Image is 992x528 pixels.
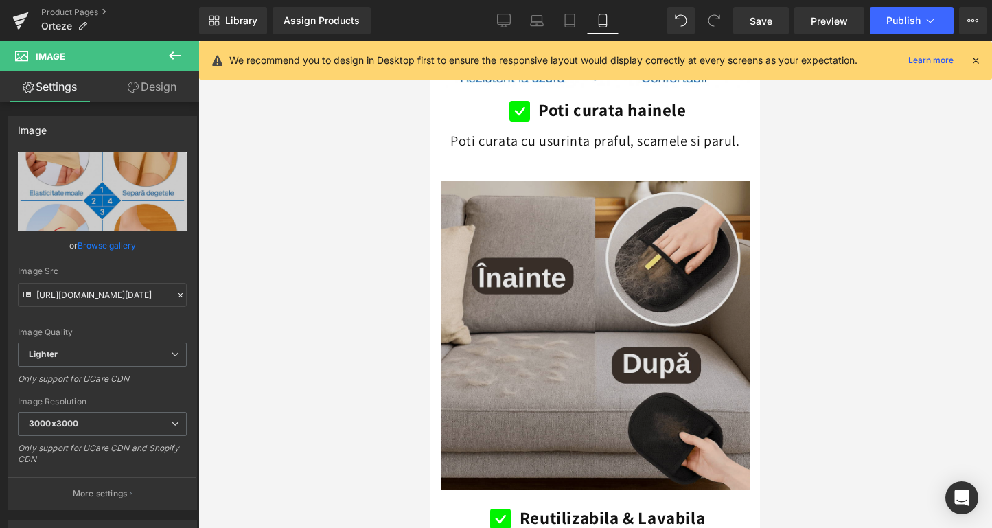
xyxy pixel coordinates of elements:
[89,465,275,487] b: Reutilizabila & Lavabila
[199,7,267,34] a: New Library
[29,349,58,359] b: Lighter
[284,15,360,26] div: Assign Products
[18,283,187,307] input: Link
[945,481,978,514] div: Open Intercom Messenger
[700,7,728,34] button: Redo
[870,7,954,34] button: Publish
[108,57,255,80] b: Poti curata hainele
[73,487,128,500] p: More settings
[41,7,199,18] a: Product Pages
[553,7,586,34] a: Tablet
[18,443,187,474] div: Only support for UCare CDN and Shopify CDN
[667,7,695,34] button: Undo
[18,266,187,276] div: Image Src
[102,71,202,102] a: Design
[18,328,187,337] div: Image Quality
[36,51,65,62] span: Image
[8,477,196,509] button: More settings
[520,7,553,34] a: Laptop
[18,374,187,393] div: Only support for UCare CDN
[794,7,864,34] a: Preview
[750,14,772,28] span: Save
[487,7,520,34] a: Desktop
[959,7,987,34] button: More
[10,87,319,112] p: Poti curata cu usurinta praful, scamele si parul.
[18,397,187,406] div: Image Resolution
[18,238,187,253] div: or
[903,52,959,69] a: Learn more
[18,117,47,136] div: Image
[811,14,848,28] span: Preview
[78,233,136,257] a: Browse gallery
[29,418,78,428] b: 3000x3000
[225,14,257,27] span: Library
[586,7,619,34] a: Mobile
[41,21,72,32] span: Orteze
[229,53,857,68] p: We recommend you to design in Desktop first to ensure the responsive layout would display correct...
[886,15,921,26] span: Publish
